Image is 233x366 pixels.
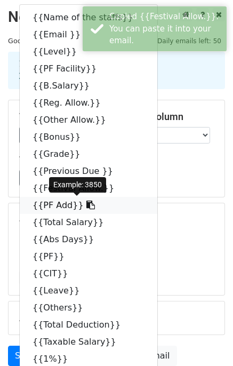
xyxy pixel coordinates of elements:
a: {{Name of the staffs}} [20,9,157,26]
a: {{Previous Due }} [20,163,157,180]
h2: New Campaign [8,8,225,26]
a: {{Taxable Salary}} [20,333,157,351]
a: {{Grade}} [20,146,157,163]
iframe: Chat Widget [180,315,233,366]
a: {{Reg. Allow.}} [20,94,157,112]
a: {{PF Add}} [20,197,157,214]
div: Example: 3850 [49,177,106,193]
a: {{B.Salary}} [20,77,157,94]
a: {{Other Allow.}} [20,112,157,129]
a: {{Leave}} [20,282,157,299]
div: 1. Write your email in Gmail 2. Click [11,58,222,83]
small: Google Sheet: [8,37,137,45]
a: {{Total Salary}} [20,214,157,231]
a: {{Bonus}} [20,129,157,146]
a: Send [8,346,43,366]
a: {{Total Deduction}} [20,316,157,333]
a: {{Others}} [20,299,157,316]
a: {{CIT}} [20,265,157,282]
a: {{Festival Allow.}} [20,180,157,197]
a: {{Email }} [20,26,157,43]
a: {{Level}} [20,43,157,60]
a: {{PF}} [20,248,157,265]
a: {{Abs Days}} [20,231,157,248]
h5: Email column [125,111,214,123]
a: {{PF Facility}} [20,60,157,77]
div: Copied {{Festival Allow.}}. You can paste it into your email. [109,11,222,47]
